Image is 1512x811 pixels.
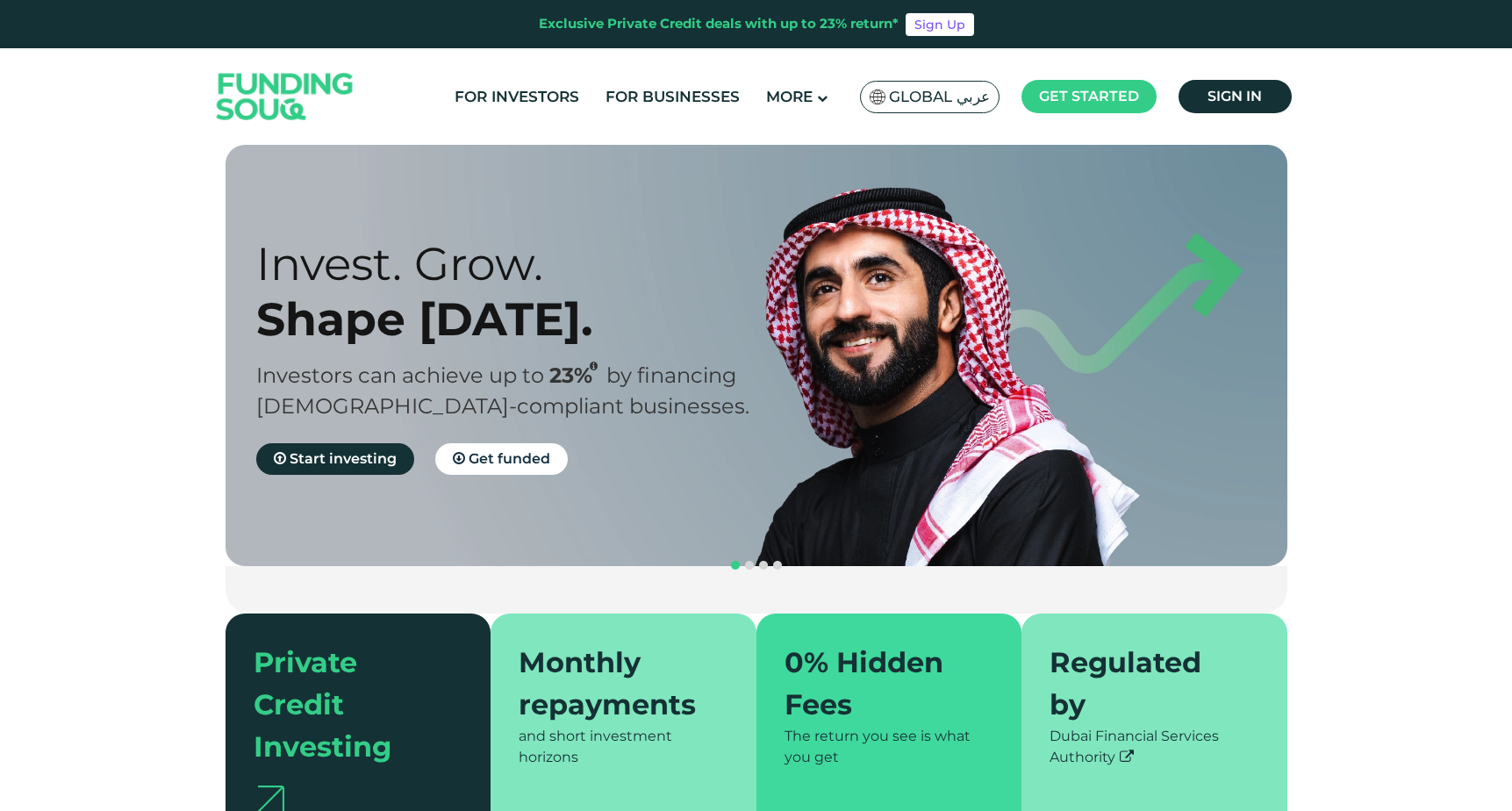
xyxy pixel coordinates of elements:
button: navigation [770,558,785,572]
img: Logo [199,53,371,141]
span: Investors can achieve up to [256,362,544,388]
div: Invest. Grow. [256,236,787,291]
i: 23% IRR (expected) ~ 15% Net yield (expected) [590,362,598,371]
span: More [766,88,813,105]
div: Shape [DATE]. [256,291,787,347]
button: navigation [756,558,770,572]
span: Global عربي [889,87,990,107]
button: navigation [742,558,756,572]
button: navigation [728,558,742,572]
span: Get started [1039,88,1139,104]
div: Regulated by [1050,642,1238,726]
div: Dubai Financial Services Authority [1050,726,1259,768]
div: 0% Hidden Fees [785,642,973,726]
div: Exclusive Private Credit deals with up to 23% return* [539,14,899,34]
span: Start investing [290,450,397,467]
a: Get funded [435,443,568,475]
span: Get funded [469,450,550,467]
div: Monthly repayments [519,642,707,726]
div: Private Credit Investing [254,642,442,768]
span: 23% [549,362,606,388]
img: SA Flag [870,90,885,104]
a: For Investors [450,83,584,111]
a: Sign in [1179,80,1292,113]
div: and short investment horizons [519,726,728,768]
a: Start investing [256,443,414,475]
a: For Businesses [601,83,744,111]
div: The return you see is what you get [785,726,994,768]
a: Sign Up [906,13,974,36]
span: Sign in [1207,88,1262,104]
